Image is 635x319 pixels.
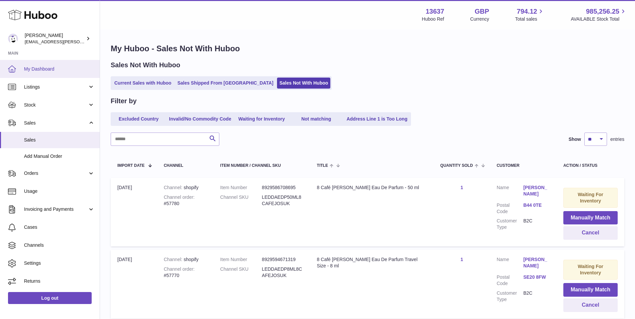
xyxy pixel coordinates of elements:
[578,264,603,275] strong: Waiting For Inventory
[111,250,157,318] td: [DATE]
[24,206,88,212] span: Invoicing and Payments
[111,43,624,54] h1: My Huboo - Sales Not With Huboo
[24,102,88,108] span: Stock
[426,7,444,16] strong: 13637
[24,188,95,194] span: Usage
[24,224,95,230] span: Cases
[317,163,328,168] span: Title
[220,256,262,263] dt: Item Number
[497,163,550,168] div: Customer
[220,184,262,191] dt: Item Number
[523,274,550,280] a: SE20 8FW
[220,163,304,168] div: Item Number / Channel SKU
[610,136,624,143] span: entries
[220,266,262,279] dt: Channel SKU
[460,185,463,190] a: 1
[523,202,550,208] a: B44 0TE
[25,32,85,45] div: [PERSON_NAME]
[164,184,207,191] div: shopify
[8,292,92,304] a: Log out
[167,114,234,125] a: Invalid/No Commodity Code
[523,256,550,269] a: [PERSON_NAME]
[262,184,304,191] dd: 8929586708695
[24,242,95,248] span: Channels
[317,256,427,269] div: 8 Café [PERSON_NAME] Eau De Parfum Travel Size - 8 ml
[497,218,523,230] dt: Customer Type
[262,266,304,279] dd: LEDDAEDP8ML8CAFEJOSUK
[262,256,304,263] dd: 8929594671319
[164,266,195,272] strong: Channel order
[25,39,134,44] span: [EMAIL_ADDRESS][PERSON_NAME][DOMAIN_NAME]
[523,218,550,230] dd: B2C
[24,170,88,176] span: Orders
[460,257,463,262] a: 1
[175,78,276,89] a: Sales Shipped From [GEOGRAPHIC_DATA]
[111,178,157,246] td: [DATE]
[24,84,88,90] span: Listings
[440,163,473,168] span: Quantity Sold
[164,256,207,263] div: shopify
[262,194,304,207] dd: LEDDAEDP50ML8CAFEJOSUK
[563,226,618,240] button: Cancel
[571,16,627,22] span: AVAILABLE Stock Total
[470,16,489,22] div: Currency
[290,114,343,125] a: Not matching
[8,34,18,44] img: jonny@ledda.co
[497,202,523,215] dt: Postal Code
[317,184,427,191] div: 8 Café [PERSON_NAME] Eau De Parfum - 50 ml
[563,211,618,225] button: Manually Match
[117,163,145,168] span: Import date
[515,7,545,22] a: 794.12 Total sales
[344,114,410,125] a: Address Line 1 is Too Long
[220,194,262,207] dt: Channel SKU
[277,78,330,89] a: Sales Not With Huboo
[586,7,619,16] span: 985,256.25
[497,274,523,287] dt: Postal Code
[111,61,180,70] h2: Sales Not With Huboo
[563,283,618,297] button: Manually Match
[578,192,603,203] strong: Waiting For Inventory
[24,120,88,126] span: Sales
[475,7,489,16] strong: GBP
[571,7,627,22] a: 985,256.25 AVAILABLE Stock Total
[523,184,550,197] a: [PERSON_NAME]
[517,7,537,16] span: 794.12
[24,153,95,159] span: Add Manual Order
[497,256,523,271] dt: Name
[164,266,207,279] div: #57770
[497,184,523,199] dt: Name
[563,163,618,168] div: Action / Status
[164,194,195,200] strong: Channel order
[24,66,95,72] span: My Dashboard
[515,16,545,22] span: Total sales
[111,97,137,106] h2: Filter by
[523,290,550,303] dd: B2C
[235,114,288,125] a: Waiting for Inventory
[112,114,165,125] a: Excluded Country
[563,298,618,312] button: Cancel
[24,278,95,284] span: Returns
[164,257,184,262] strong: Channel
[24,137,95,143] span: Sales
[112,78,174,89] a: Current Sales with Huboo
[164,194,207,207] div: #57780
[569,136,581,143] label: Show
[164,163,207,168] div: Channel
[422,16,444,22] div: Huboo Ref
[164,185,184,190] strong: Channel
[24,260,95,266] span: Settings
[497,290,523,303] dt: Customer Type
